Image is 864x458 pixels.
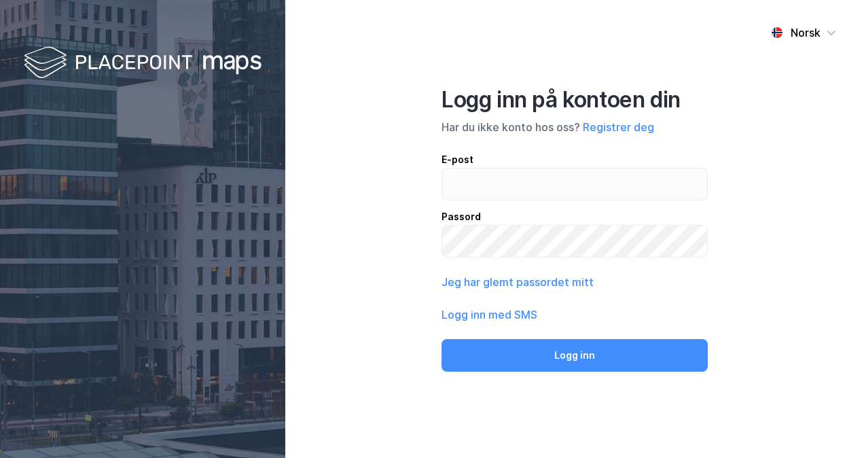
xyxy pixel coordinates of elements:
div: Passord [442,209,708,225]
button: Jeg har glemt passordet mitt [442,274,594,290]
button: Registrer deg [583,119,654,135]
img: logo-white.f07954bde2210d2a523dddb988cd2aa7.svg [24,43,262,84]
button: Logg inn [442,339,708,372]
div: Logg inn på kontoen din [442,86,708,113]
div: Norsk [791,24,821,41]
div: E-post [442,152,708,168]
button: Logg inn med SMS [442,306,537,323]
div: Har du ikke konto hos oss? [442,119,708,135]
